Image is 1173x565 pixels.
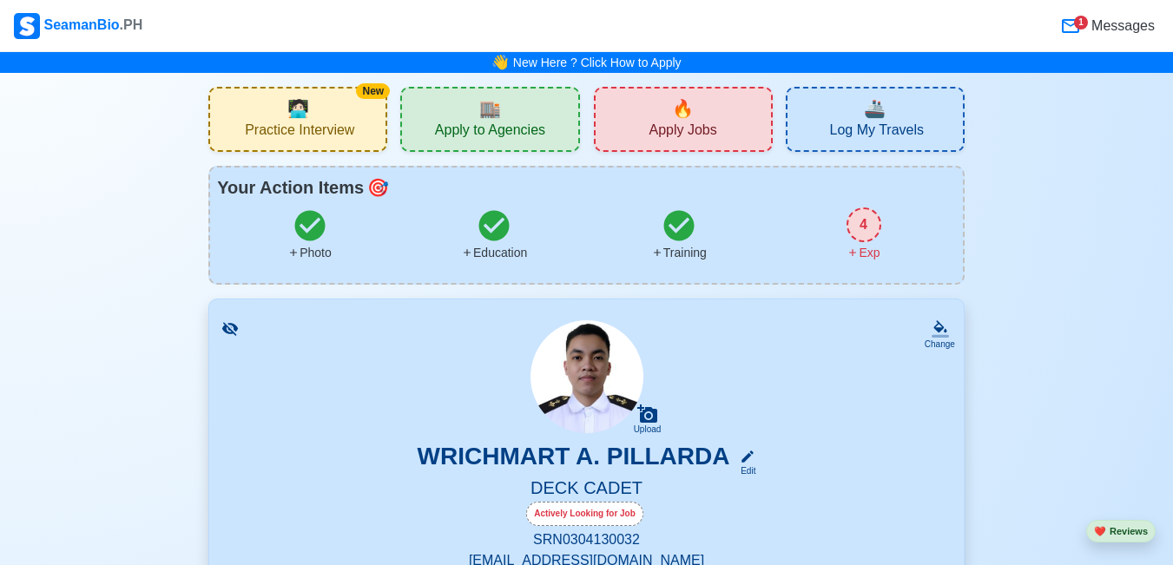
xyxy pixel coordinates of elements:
div: Actively Looking for Job [526,502,643,526]
div: Your Action Items [217,174,956,200]
p: SRN 0304130032 [230,529,943,550]
div: Education [461,244,527,262]
span: Apply to Agencies [435,122,545,143]
div: Change [925,338,955,351]
span: Messages [1088,16,1155,36]
div: 1 [1074,16,1088,30]
span: agencies [479,95,501,122]
div: SeamanBio [14,13,142,39]
div: New [356,83,390,99]
a: New Here ? Click How to Apply [513,56,682,69]
h3: WRICHMART A. PILLARDA [418,442,730,477]
div: Photo [287,244,332,262]
span: Log My Travels [830,122,924,143]
span: interview [287,95,309,122]
span: bell [487,49,513,76]
div: Training [651,244,707,262]
span: travel [864,95,886,122]
h5: DECK CADET [230,477,943,502]
div: Exp [847,244,880,262]
div: Upload [634,424,662,435]
span: new [672,95,694,122]
span: Apply Jobs [649,122,716,143]
div: 4 [847,207,881,242]
div: Edit [733,464,755,477]
span: heart [1094,526,1106,536]
button: heartReviews [1086,520,1156,543]
span: Practice Interview [245,122,354,143]
span: todo [367,174,389,200]
span: .PH [120,17,143,32]
img: Logo [14,13,40,39]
